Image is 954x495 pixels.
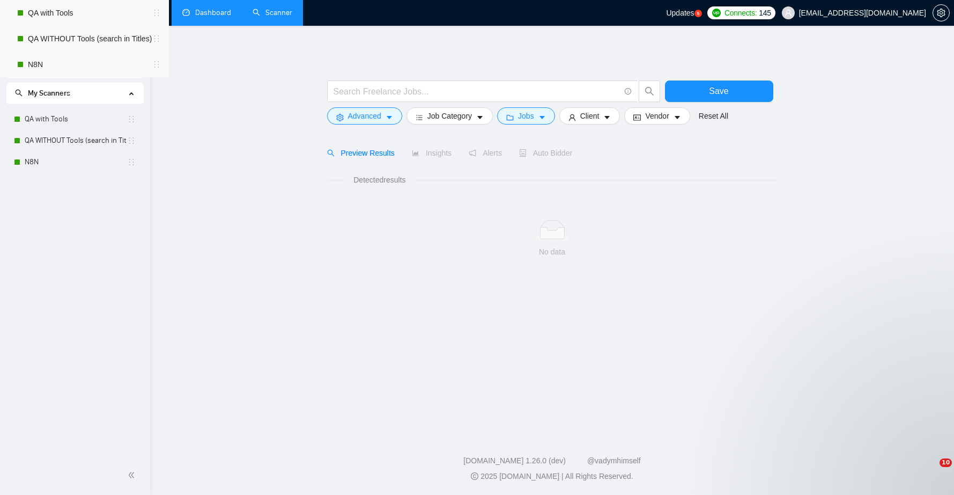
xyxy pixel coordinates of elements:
[129,8,161,17] a: homeHome
[127,136,136,145] span: holder
[6,57,143,78] li: New Scanner
[412,149,452,157] span: Insights
[15,89,23,97] span: search
[519,149,572,157] span: Auto Bidder
[6,108,143,130] li: QA with Tools
[940,458,952,467] span: 10
[182,8,231,17] a: dashboardDashboard
[506,113,514,121] span: folder
[15,89,70,98] span: My Scanners
[25,108,127,130] a: QA with Tools
[712,9,721,17] img: upwork-logo.png
[587,456,641,465] a: @vadymhimself
[697,11,699,16] text: 5
[336,113,344,121] span: setting
[327,107,402,125] button: settingAdvancedcaret-down
[346,174,413,186] span: Detected results
[694,10,702,17] a: 5
[406,107,493,125] button: barsJob Categorycaret-down
[327,149,335,157] span: search
[327,149,395,157] span: Preview Results
[6,130,143,151] li: QA WITHOUT Tools (search in Titles)
[580,110,600,122] span: Client
[724,7,757,19] span: Connects:
[785,9,792,17] span: user
[127,158,136,166] span: holder
[699,110,728,122] a: Reset All
[519,149,527,157] span: robot
[348,110,381,122] span: Advanced
[469,149,476,157] span: notification
[639,81,660,102] button: search
[6,34,64,57] span: Scanner
[568,113,576,121] span: user
[127,115,136,123] span: holder
[416,113,423,121] span: bars
[674,113,681,121] span: caret-down
[427,110,472,122] span: Job Category
[518,110,534,122] span: Jobs
[463,456,566,465] a: [DOMAIN_NAME] 1.26.0 (dev)
[469,149,502,157] span: Alerts
[128,470,138,481] span: double-left
[334,85,620,98] input: Search Freelance Jobs...
[25,151,127,173] a: N8N
[633,113,641,121] span: idcard
[28,89,70,98] span: My Scanners
[497,107,555,125] button: folderJobscaret-down
[15,57,135,78] a: New Scanner
[412,149,419,157] span: area-chart
[739,385,954,466] iframe: Intercom notifications message
[645,110,669,122] span: Vendor
[759,7,771,19] span: 145
[476,113,484,121] span: caret-down
[625,88,632,95] span: info-circle
[918,458,943,484] iframe: Intercom live chat
[159,471,945,482] div: 2025 [DOMAIN_NAME] | All Rights Reserved.
[559,107,620,125] button: userClientcaret-down
[624,107,690,125] button: idcardVendorcaret-down
[6,151,143,173] li: N8N
[25,130,127,151] a: QA WITHOUT Tools (search in Titles)
[639,86,660,96] span: search
[471,472,478,480] span: copyright
[603,113,611,121] span: caret-down
[253,8,292,17] a: searchScanner
[386,113,393,121] span: caret-down
[665,81,773,102] button: Save
[9,5,17,22] img: logo
[709,84,728,98] span: Save
[666,9,694,17] span: Updates
[933,9,950,17] a: setting
[538,113,546,121] span: caret-down
[933,4,950,21] button: setting
[336,246,769,258] div: No data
